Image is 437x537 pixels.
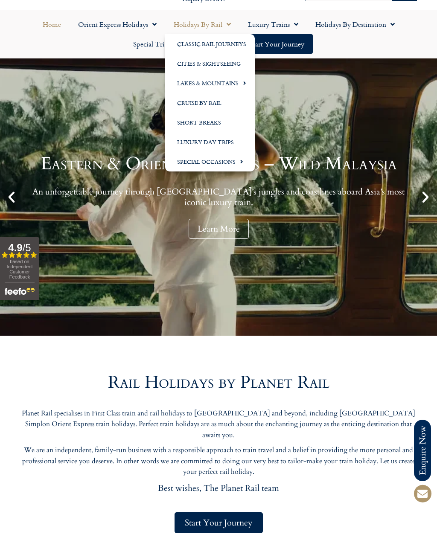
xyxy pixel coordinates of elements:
h2: Rail Holidays by Planet Rail [21,374,416,391]
a: Luxury Day Trips [165,132,255,152]
a: Lakes & Mountains [165,73,255,93]
nav: Menu [4,15,433,54]
p: We are an independent, family-run business with a responsible approach to train travel and a beli... [21,445,416,478]
a: Cruise by Rail [165,93,255,113]
p: Planet Rail specialises in First Class train and rail holidays to [GEOGRAPHIC_DATA] and beyond, i... [21,408,416,441]
div: Previous slide [4,190,19,204]
div: Next slide [418,190,433,204]
a: Start Your Journey [175,512,263,533]
a: Classic Rail Journeys [165,34,255,54]
a: Start your Journey [241,34,313,54]
ul: Holidays by Rail [165,34,255,171]
a: Luxury Trains [239,15,307,34]
a: Special Occasions [165,152,255,171]
span: Best wishes, The Planet Rail team [158,482,279,494]
a: Short Breaks [165,113,255,132]
a: Orient Express Holidays [70,15,165,34]
a: Holidays by Rail [165,15,239,34]
h1: Eastern & Oriental Express – Wild Malaysia [21,155,416,173]
a: Cities & Sightseeing [165,54,255,73]
a: Holidays by Destination [307,15,403,34]
a: Learn More [189,219,249,239]
span: Start Your Journey [185,517,253,528]
a: Special Trips [125,34,188,54]
p: An unforgettable journey through [GEOGRAPHIC_DATA]’s jungles and coastlines aboard Asia’s most ic... [21,186,416,208]
a: Home [34,15,70,34]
